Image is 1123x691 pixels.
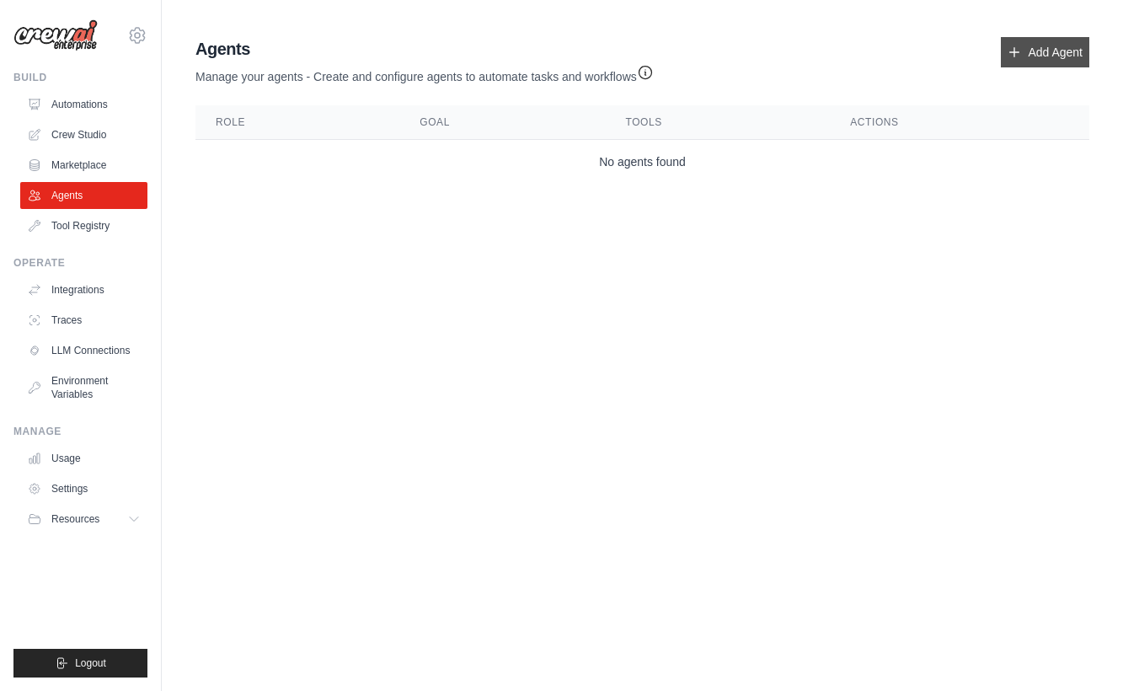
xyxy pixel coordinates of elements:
span: Logout [75,656,106,670]
th: Tools [605,105,830,140]
th: Actions [830,105,1089,140]
th: Goal [399,105,605,140]
a: Agents [20,182,147,209]
div: Manage [13,425,147,438]
a: LLM Connections [20,337,147,364]
a: Add Agent [1001,37,1089,67]
a: Marketplace [20,152,147,179]
a: Environment Variables [20,367,147,408]
p: Manage your agents - Create and configure agents to automate tasks and workflows [195,61,654,85]
h2: Agents [195,37,654,61]
img: Logo [13,19,98,51]
a: Usage [20,445,147,472]
span: Resources [51,512,99,526]
button: Logout [13,649,147,678]
a: Automations [20,91,147,118]
th: Role [195,105,399,140]
a: Traces [20,307,147,334]
div: Build [13,71,147,84]
div: Operate [13,256,147,270]
button: Resources [20,506,147,533]
a: Settings [20,475,147,502]
td: No agents found [195,140,1089,185]
a: Integrations [20,276,147,303]
a: Crew Studio [20,121,147,148]
a: Tool Registry [20,212,147,239]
